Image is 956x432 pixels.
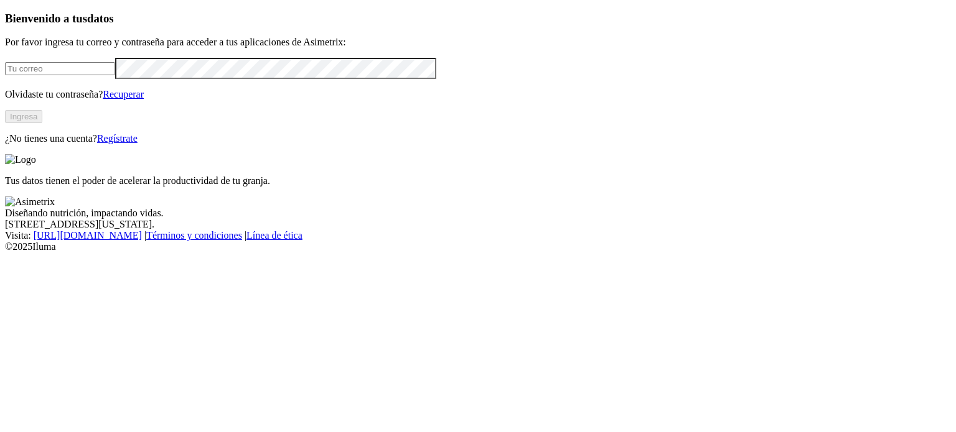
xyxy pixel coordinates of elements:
[87,12,114,25] span: datos
[5,12,951,25] h3: Bienvenido a tus
[5,89,951,100] p: Olvidaste tu contraseña?
[146,230,242,241] a: Términos y condiciones
[34,230,142,241] a: [URL][DOMAIN_NAME]
[5,196,55,208] img: Asimetrix
[5,133,951,144] p: ¿No tienes una cuenta?
[5,62,115,75] input: Tu correo
[5,241,951,252] div: © 2025 Iluma
[103,89,144,99] a: Recuperar
[5,208,951,219] div: Diseñando nutrición, impactando vidas.
[5,230,951,241] div: Visita : | |
[5,37,951,48] p: Por favor ingresa tu correo y contraseña para acceder a tus aplicaciones de Asimetrix:
[5,219,951,230] div: [STREET_ADDRESS][US_STATE].
[5,110,42,123] button: Ingresa
[5,175,951,186] p: Tus datos tienen el poder de acelerar la productividad de tu granja.
[5,154,36,165] img: Logo
[97,133,138,144] a: Regístrate
[246,230,302,241] a: Línea de ética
